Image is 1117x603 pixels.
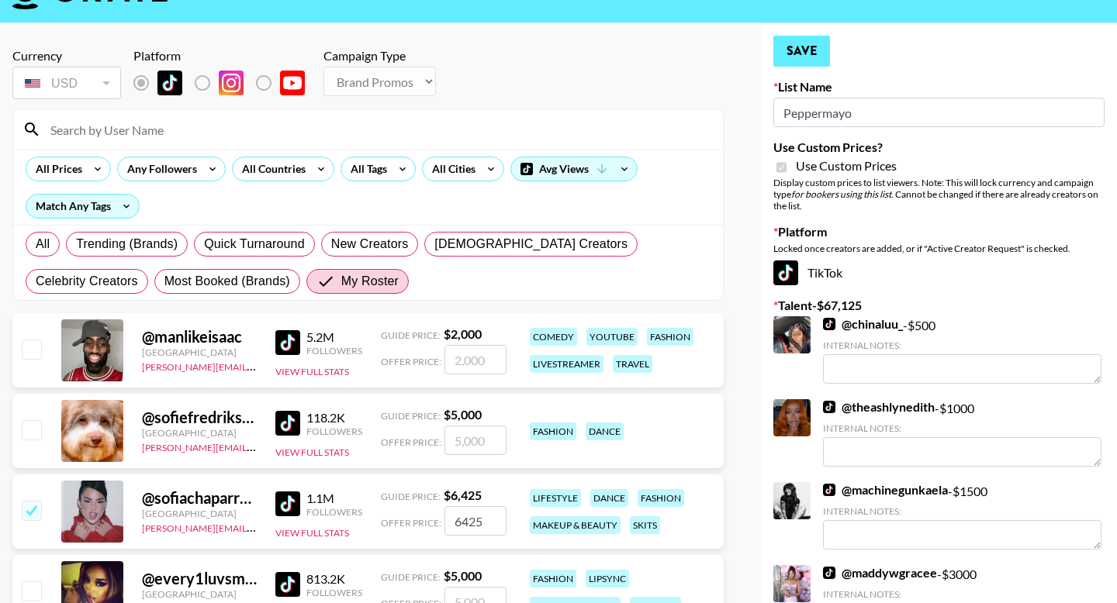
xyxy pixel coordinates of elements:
span: Guide Price: [381,329,441,341]
div: fashion [530,570,576,587]
span: Celebrity Creators [36,272,138,291]
div: 118.2K [306,410,362,426]
div: TikTok [773,260,1105,285]
span: Guide Price: [381,571,441,583]
div: [GEOGRAPHIC_DATA] [142,427,257,439]
div: lifestyle [530,489,581,507]
div: Avg Views [511,157,637,181]
a: @maddywgracee [823,565,937,581]
div: USD [16,70,118,97]
label: Talent - $ 67,125 [773,298,1105,313]
strong: $ 6,425 [444,488,482,502]
div: @ sofiachaparrorr [142,488,257,508]
div: @ sofiefredriksson [142,408,257,427]
button: View Full Stats [275,527,349,539]
div: All Countries [233,157,309,181]
span: New Creators [331,235,409,253]
img: Instagram [219,71,244,95]
div: All Cities [423,157,479,181]
strong: $ 2,000 [444,326,482,341]
span: Offer Price: [381,517,441,529]
input: Search by User Name [41,117,714,142]
div: comedy [530,328,577,346]
img: TikTok [275,572,300,597]
div: Internal Notes: [823,588,1101,600]
img: TikTok [773,260,798,285]
div: fashion [530,422,576,440]
div: travel [613,355,652,373]
span: All [36,235,50,253]
span: Use Custom Prices [796,158,897,174]
div: - $ 1000 [823,399,1101,467]
img: TikTok [823,484,835,496]
img: TikTok [823,567,835,579]
div: Followers [306,426,362,437]
img: YouTube [280,71,305,95]
div: List locked to TikTok. [133,67,317,99]
span: Most Booked (Brands) [164,272,290,291]
a: [PERSON_NAME][EMAIL_ADDRESS][DOMAIN_NAME] [142,519,372,534]
img: TikTok [823,318,835,330]
a: @chinaluu_ [823,316,903,332]
div: All Tags [341,157,390,181]
div: @ every1luvsmia._ [142,569,257,588]
div: fashion [647,328,693,346]
div: dance [590,489,628,507]
div: Internal Notes: [823,505,1101,517]
input: 6,425 [444,506,507,536]
div: Any Followers [118,157,200,181]
span: Offer Price: [381,436,441,448]
div: 1.1M [306,491,362,506]
div: Internal Notes: [823,339,1101,351]
span: Trending (Brands) [76,235,178,253]
label: Use Custom Prices? [773,140,1105,155]
div: Currency [12,48,121,64]
div: fashion [638,489,684,507]
div: Campaign Type [323,48,436,64]
button: View Full Stats [275,446,349,458]
div: Locked once creators are added, or if "Active Creator Request" is checked. [773,243,1105,254]
div: youtube [586,328,638,346]
div: Match Any Tags [26,195,139,218]
input: 5,000 [444,426,507,455]
div: [GEOGRAPHIC_DATA] [142,346,257,358]
span: Guide Price: [381,491,441,502]
strong: $ 5,000 [444,407,482,422]
label: Platform [773,224,1105,239]
a: [PERSON_NAME][EMAIL_ADDRESS][DOMAIN_NAME] [142,439,372,453]
div: Internal Notes: [823,422,1101,434]
div: Followers [306,506,362,518]
a: [PERSON_NAME][EMAIL_ADDRESS][DOMAIN_NAME] [142,358,372,373]
span: Offer Price: [381,356,441,367]
img: TikTok [157,71,182,95]
button: View Full Stats [275,366,349,377]
div: makeup & beauty [530,516,621,534]
strong: $ 5,000 [444,568,482,583]
div: [GEOGRAPHIC_DATA] [142,508,257,519]
div: - $ 500 [823,316,1101,384]
div: All Prices [26,157,85,181]
div: [GEOGRAPHIC_DATA] [142,588,257,600]
img: TikTok [275,491,300,516]
div: dance [586,422,624,440]
div: Followers [306,345,362,357]
div: 5.2M [306,329,362,345]
span: Quick Turnaround [204,235,305,253]
a: @machinegunkaela [823,482,948,498]
button: Save [773,36,830,67]
div: lipsync [586,570,629,587]
img: TikTok [823,401,835,413]
div: livestreamer [530,355,603,373]
div: Display custom prices to list viewers. Note: This will lock currency and campaign type . Cannot b... [773,177,1105,212]
div: @ manlikeisaac [142,327,257,346]
span: My Roster [341,272,399,291]
em: for bookers using this list [791,188,891,200]
div: Followers [306,587,362,598]
input: 2,000 [444,345,507,374]
img: TikTok [275,411,300,436]
div: skits [630,516,660,534]
div: 813.2K [306,571,362,587]
span: Guide Price: [381,410,441,422]
label: List Name [773,79,1105,95]
img: TikTok [275,330,300,355]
